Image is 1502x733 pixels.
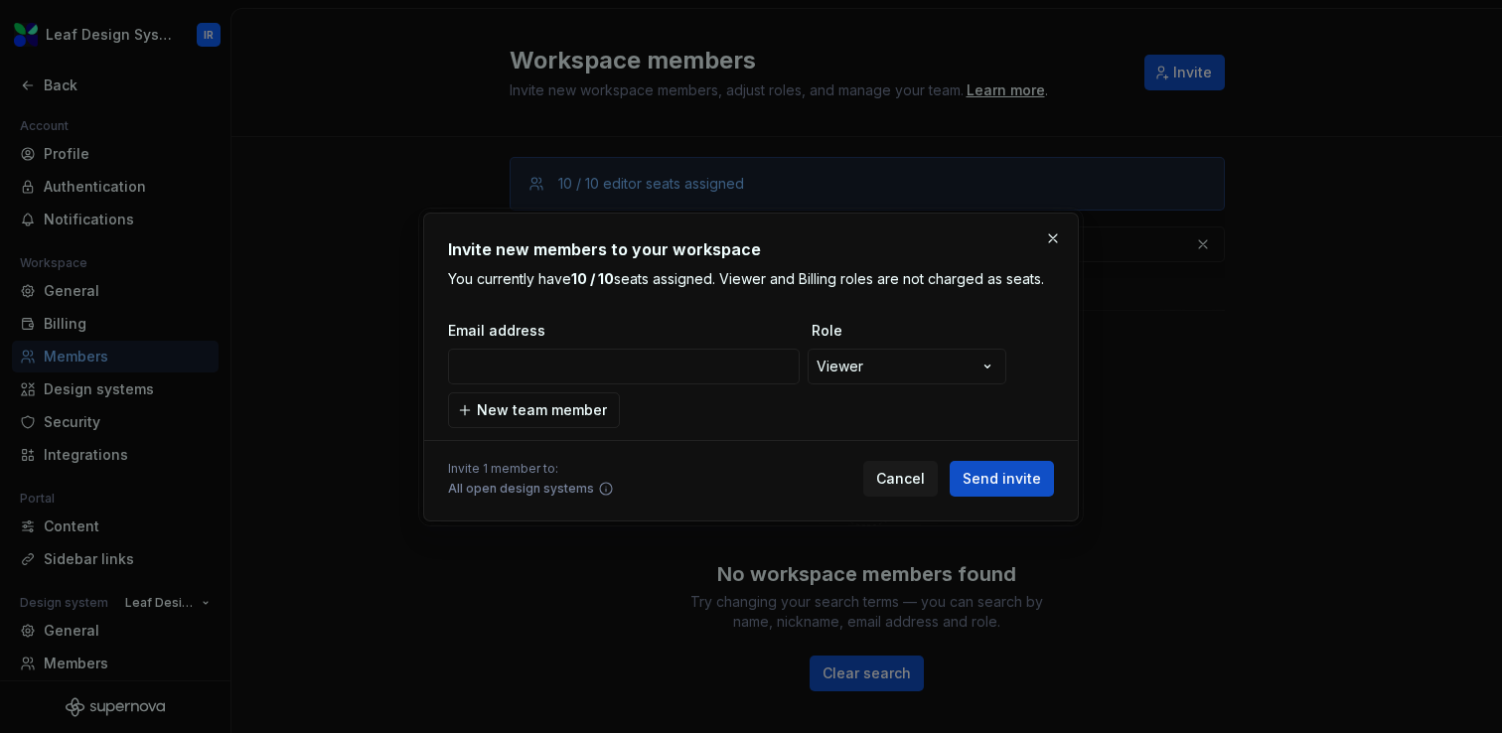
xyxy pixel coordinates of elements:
[950,461,1054,497] button: Send invite
[448,321,804,341] span: Email address
[863,461,938,497] button: Cancel
[876,469,925,489] span: Cancel
[448,461,614,477] span: Invite 1 member to:
[448,392,620,428] button: New team member
[963,469,1041,489] span: Send invite
[477,400,607,420] span: New team member
[812,321,1010,341] span: Role
[571,270,614,287] b: 10 / 10
[448,237,1054,261] h2: Invite new members to your workspace
[448,481,594,497] span: All open design systems
[448,269,1054,289] p: You currently have seats assigned. Viewer and Billing roles are not charged as seats.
